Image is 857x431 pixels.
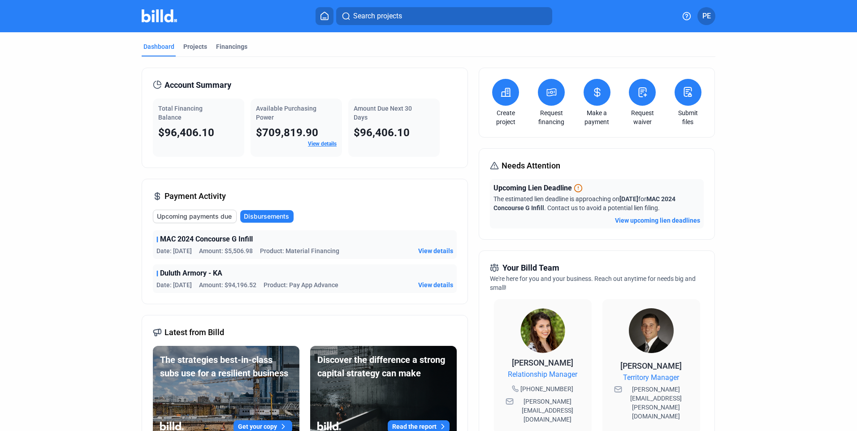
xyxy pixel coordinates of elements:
a: Request financing [536,108,567,126]
button: View details [418,280,453,289]
div: Financings [216,42,247,51]
span: Amount Due Next 30 Days [354,105,412,121]
button: Upcoming payments due [153,210,237,223]
img: Territory Manager [629,308,674,353]
span: Amount: $94,196.52 [199,280,256,289]
span: [PERSON_NAME] [512,358,573,367]
img: Billd Company Logo [142,9,177,22]
span: $96,406.10 [158,126,214,139]
span: [PHONE_NUMBER] [520,384,573,393]
span: Date: [DATE] [156,246,192,255]
span: Your Billd Team [502,262,559,274]
span: MAC 2024 Concourse G Infill [160,234,253,245]
span: $709,819.90 [256,126,318,139]
a: View details [308,141,337,147]
span: Available Purchasing Power [256,105,316,121]
span: Duluth Armory - KA [160,268,222,279]
span: Relationship Manager [508,369,577,380]
button: Search projects [336,7,552,25]
span: [PERSON_NAME][EMAIL_ADDRESS][PERSON_NAME][DOMAIN_NAME] [624,385,688,421]
span: The estimated lien deadline is approaching on for . Contact us to avoid a potential lien filing. [493,195,675,211]
span: Payment Activity [164,190,226,203]
span: Account Summary [164,79,231,91]
button: View upcoming lien deadlines [615,216,700,225]
button: Disbursements [240,210,294,223]
button: View details [418,246,453,255]
span: Amount: $5,506.98 [199,246,253,255]
span: Product: Material Financing [260,246,339,255]
span: We're here for you and your business. Reach out anytime for needs big and small! [490,275,696,291]
span: Upcoming Lien Deadline [493,183,572,194]
span: Latest from Billd [164,326,224,339]
div: The strategies best-in-class subs use for a resilient business [160,353,292,380]
span: Search projects [353,11,402,22]
span: Needs Attention [502,159,560,172]
span: Territory Manager [623,372,679,383]
span: Total Financing Balance [158,105,203,121]
div: Discover the difference a strong capital strategy can make [317,353,450,380]
span: $96,406.10 [354,126,410,139]
span: [DATE] [619,195,638,203]
div: Dashboard [143,42,174,51]
span: Upcoming payments due [157,212,232,221]
span: Disbursements [244,212,289,221]
a: Create project [490,108,521,126]
span: Date: [DATE] [156,280,192,289]
button: PE [697,7,715,25]
img: Relationship Manager [520,308,565,353]
a: Make a payment [581,108,613,126]
span: PE [702,11,711,22]
a: Submit files [672,108,704,126]
span: Product: Pay App Advance [264,280,338,289]
a: Request waiver [627,108,658,126]
span: [PERSON_NAME][EMAIL_ADDRESS][DOMAIN_NAME] [515,397,580,424]
span: [PERSON_NAME] [620,361,682,371]
div: Projects [183,42,207,51]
